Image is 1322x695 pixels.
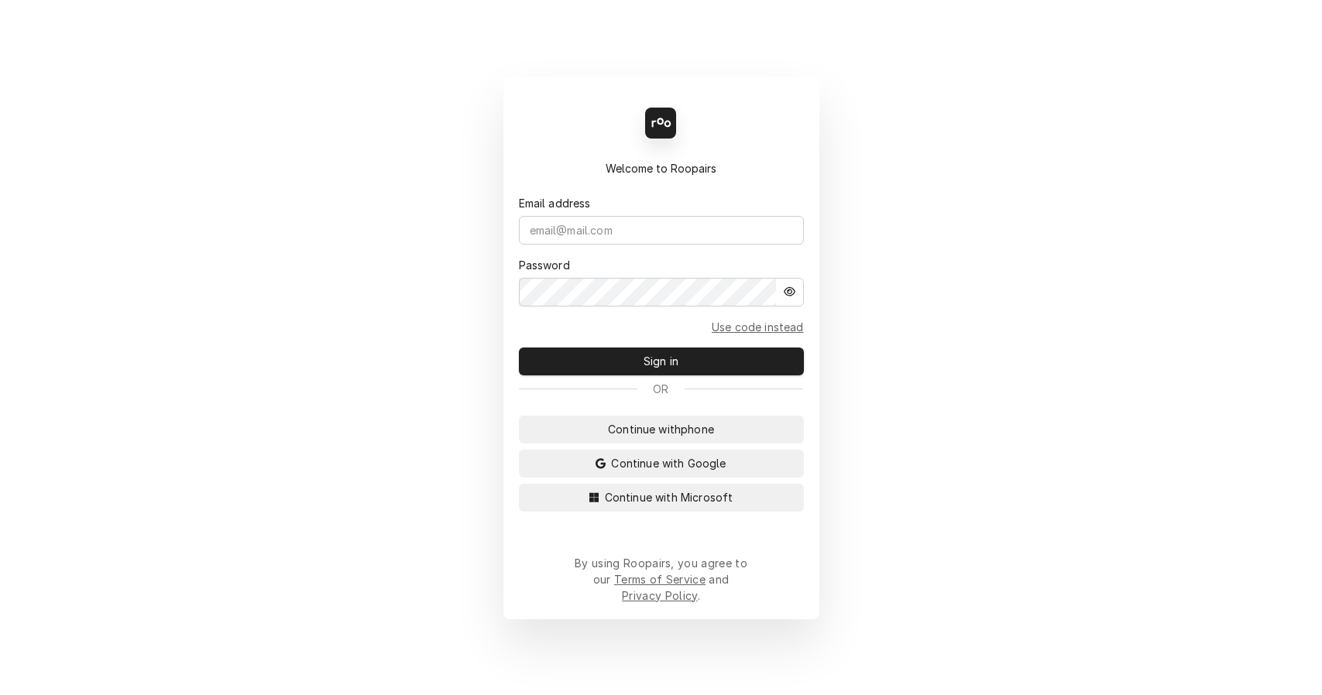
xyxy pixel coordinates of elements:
[519,416,804,443] button: Continue withphone
[519,450,804,478] button: Continue with Google
[519,257,570,273] label: Password
[640,353,682,369] span: Sign in
[519,195,591,211] label: Email address
[519,347,804,375] button: Sign in
[519,484,804,512] button: Continue with Microsoft
[519,216,804,245] input: email@mail.com
[608,455,729,471] span: Continue with Google
[712,319,804,335] a: Go to Email and code form
[605,421,717,437] span: Continue with phone
[519,381,804,397] div: Or
[519,160,804,176] div: Welcome to Roopairs
[622,589,697,602] a: Privacy Policy
[575,555,748,604] div: By using Roopairs, you agree to our and .
[614,573,706,586] a: Terms of Service
[602,489,737,505] span: Continue with Microsoft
